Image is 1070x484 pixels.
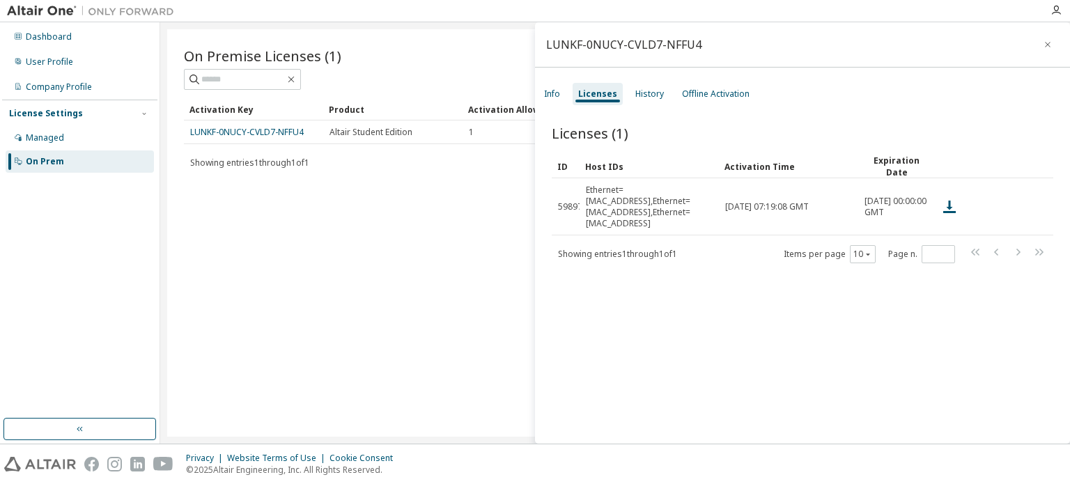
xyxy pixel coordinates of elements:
[190,157,309,169] span: Showing entries 1 through 1 of 1
[107,457,122,471] img: instagram.svg
[557,155,574,178] div: ID
[329,453,401,464] div: Cookie Consent
[635,88,664,100] div: History
[864,196,929,218] span: [DATE] 00:00:00 GMT
[585,155,713,178] div: Host IDs
[184,46,341,65] span: On Premise Licenses (1)
[546,39,701,50] div: LUNKF-0NUCY-CVLD7-NFFU4
[26,31,72,42] div: Dashboard
[130,457,145,471] img: linkedin.svg
[682,88,750,100] div: Offline Activation
[578,88,617,100] div: Licenses
[558,201,582,212] span: 59897
[26,132,64,143] div: Managed
[329,98,457,120] div: Product
[329,127,412,138] span: Altair Student Edition
[724,155,853,178] div: Activation Time
[4,457,76,471] img: altair_logo.svg
[84,457,99,471] img: facebook.svg
[186,464,401,476] p: © 2025 Altair Engineering, Inc. All Rights Reserved.
[227,453,329,464] div: Website Terms of Use
[544,88,560,100] div: Info
[586,185,713,229] div: Ethernet=C03EBA682AA8,Ethernet=14F6D8DF3DC4,Ethernet=14F6D8DF3DC8
[190,126,304,138] a: LUNKF-0NUCY-CVLD7-NFFU4
[469,127,474,138] span: 1
[725,201,809,212] span: [DATE] 07:19:08 GMT
[784,245,876,263] span: Items per page
[558,248,677,260] span: Showing entries 1 through 1 of 1
[7,4,181,18] img: Altair One
[189,98,318,120] div: Activation Key
[853,249,872,260] button: 10
[26,156,64,167] div: On Prem
[9,108,83,119] div: License Settings
[864,155,929,178] div: Expiration Date
[468,98,596,120] div: Activation Allowed
[26,56,73,68] div: User Profile
[888,245,955,263] span: Page n.
[26,81,92,93] div: Company Profile
[153,457,173,471] img: youtube.svg
[552,123,628,143] span: Licenses (1)
[186,453,227,464] div: Privacy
